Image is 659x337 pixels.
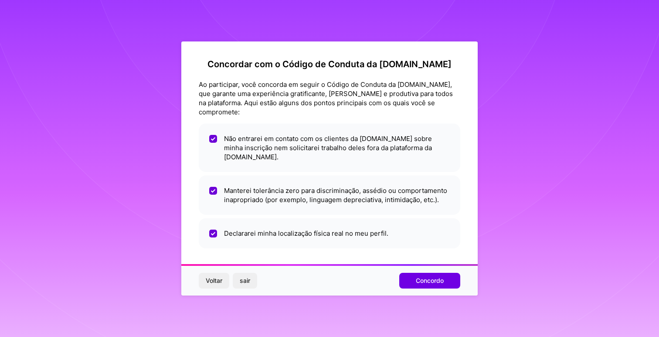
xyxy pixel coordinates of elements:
[199,80,453,116] font: Ao participar, você concorda em seguir o Código de Conduta da [DOMAIN_NAME], que garante uma expe...
[224,229,388,237] font: Declararei minha localização física real no meu perfil.
[240,277,250,284] font: sair
[224,186,447,204] font: Manterei tolerância zero para discriminação, assédio ou comportamento inapropriado (por exemplo, ...
[224,134,432,161] font: Não entrarei em contato com os clientes da [DOMAIN_NAME] sobre minha inscrição nem solicitarei tr...
[233,273,257,289] button: sair
[207,59,452,69] font: Concordar com o Código de Conduta da [DOMAIN_NAME]
[416,277,444,284] font: Concordo
[199,273,229,289] button: Voltar
[399,273,460,289] button: Concordo
[206,277,222,284] font: Voltar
